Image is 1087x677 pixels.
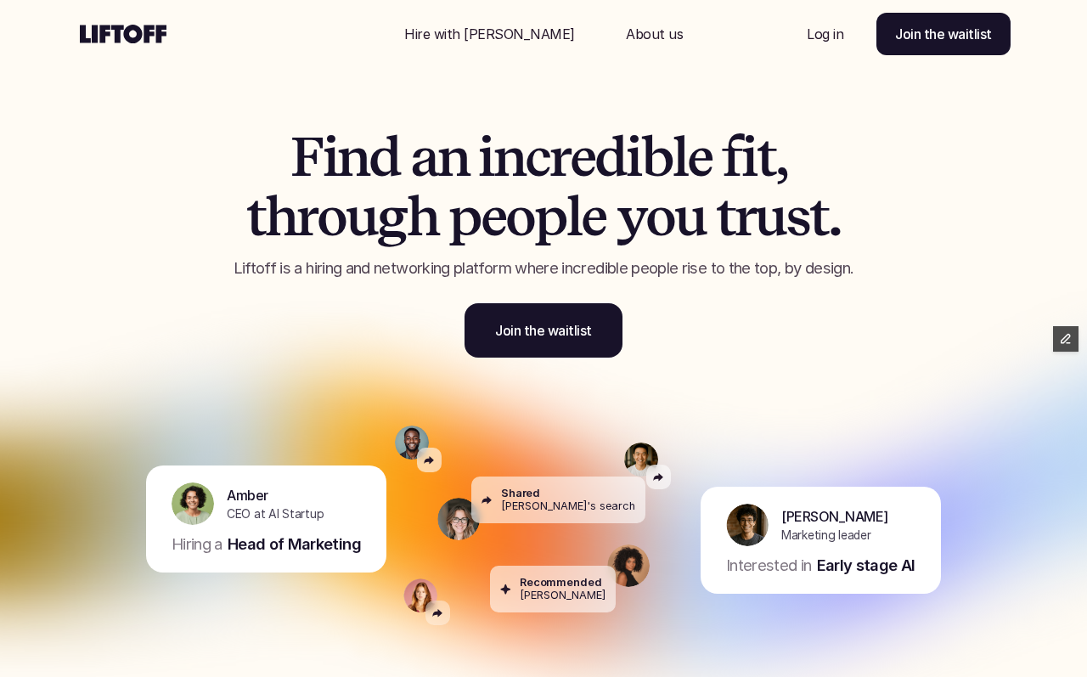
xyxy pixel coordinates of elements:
span: t [757,127,775,187]
button: Edit Framer Content [1053,326,1079,352]
a: Nav Link [384,14,595,54]
span: t [809,187,828,246]
p: [PERSON_NAME]'s search [501,499,635,512]
span: a [410,127,437,187]
p: Log in [807,24,843,44]
p: Interested in [726,555,812,577]
span: i [323,127,338,187]
span: , [775,127,787,187]
span: i [478,127,493,187]
span: d [369,127,400,187]
span: e [687,127,712,187]
span: p [534,187,566,246]
p: Early stage AI [817,555,915,577]
span: o [317,187,346,246]
span: c [525,127,549,187]
span: e [581,187,606,246]
p: Hiring a [172,533,222,556]
span: t [716,187,735,246]
span: e [570,127,595,187]
span: u [674,187,706,246]
p: Marketing leader [781,526,871,544]
span: u [346,187,377,246]
a: Join the waitlist [876,13,1011,55]
p: Hire with [PERSON_NAME] [404,24,575,44]
p: [PERSON_NAME] [781,505,888,526]
p: CEO at AI Startup [227,505,324,522]
span: l [566,187,581,246]
p: Join the waitlist [495,320,592,341]
span: h [407,187,438,246]
span: i [741,127,757,187]
span: n [437,127,469,187]
a: Nav Link [605,14,703,54]
p: Liftoff is a hiring and networking platform where incredible people rise to the top, by design. [183,257,904,279]
span: n [337,127,369,187]
p: Shared [501,487,540,499]
span: u [754,187,786,246]
span: . [828,187,841,246]
span: r [735,187,755,246]
span: d [594,127,626,187]
span: r [296,187,317,246]
span: e [481,187,506,246]
p: Amber [227,484,268,505]
span: h [265,187,296,246]
p: About us [626,24,683,44]
span: r [549,127,570,187]
span: g [376,187,407,246]
span: t [246,187,265,246]
span: y [617,187,646,246]
span: n [493,127,525,187]
p: Recommended [520,576,602,589]
span: f [722,127,741,187]
span: o [645,187,674,246]
a: Join the waitlist [465,303,622,358]
a: Nav Link [786,14,864,54]
span: o [505,187,534,246]
span: l [673,127,687,187]
span: p [448,187,481,246]
span: F [290,127,323,187]
p: [PERSON_NAME] [520,589,605,601]
span: s [786,187,809,246]
p: Join the waitlist [895,24,992,44]
p: Head of Marketing [228,533,361,556]
span: b [641,127,673,187]
span: i [626,127,641,187]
